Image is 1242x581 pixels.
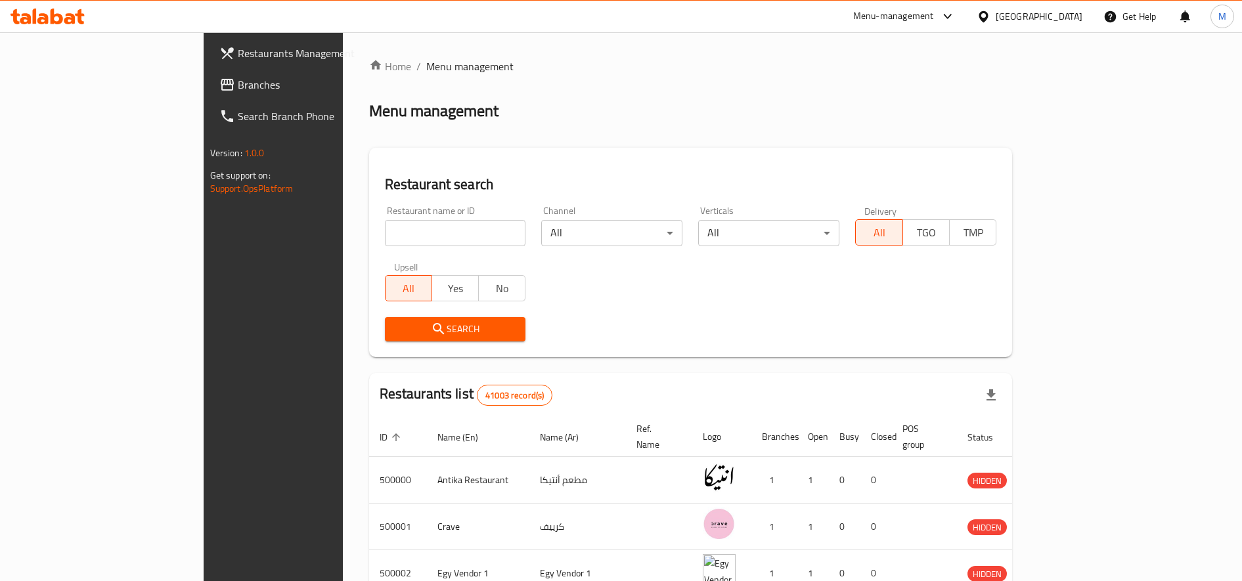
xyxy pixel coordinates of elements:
span: M [1218,9,1226,24]
li: / [416,58,421,74]
span: Version: [210,144,242,161]
span: TGO [908,223,944,242]
nav: breadcrumb [369,58,1013,74]
td: كرييف [529,504,626,550]
div: Menu-management [853,9,934,24]
button: Search [385,317,526,341]
td: 1 [797,504,829,550]
a: Support.OpsPlatform [210,180,294,197]
a: Branches [209,69,411,100]
div: All [541,220,682,246]
span: Yes [437,279,474,298]
button: TGO [902,219,950,246]
td: 1 [751,504,797,550]
span: ID [380,429,405,445]
img: Antika Restaurant [703,461,736,494]
td: 0 [860,504,892,550]
span: Name (En) [437,429,495,445]
div: Total records count [477,385,552,406]
span: Menu management [426,58,514,74]
span: Status [967,429,1010,445]
div: [GEOGRAPHIC_DATA] [996,9,1082,24]
span: Branches [238,77,401,93]
img: Crave [703,507,736,540]
input: Search for restaurant name or ID.. [385,220,526,246]
th: Closed [860,417,892,457]
span: Ref. Name [636,421,676,452]
span: 41003 record(s) [477,389,552,402]
span: POS group [902,421,941,452]
div: All [698,220,839,246]
span: No [484,279,520,298]
th: Branches [751,417,797,457]
span: All [861,223,897,242]
a: Restaurants Management [209,37,411,69]
span: 1.0.0 [244,144,265,161]
span: Get support on: [210,167,271,184]
th: Logo [692,417,751,457]
td: Antika Restaurant [427,457,529,504]
td: 1 [797,457,829,504]
div: HIDDEN [967,473,1007,488]
span: TMP [955,223,991,242]
th: Busy [829,417,860,457]
span: HIDDEN [967,520,1007,535]
h2: Menu management [369,100,499,121]
span: Name (Ar) [540,429,596,445]
th: Open [797,417,829,457]
button: TMP [949,219,996,246]
h2: Restaurants list [380,384,553,406]
button: All [385,275,432,301]
button: No [478,275,525,301]
h2: Restaurant search [385,175,997,194]
span: All [391,279,427,298]
span: Search [395,321,516,337]
button: All [855,219,902,246]
td: 0 [860,457,892,504]
td: 0 [829,504,860,550]
span: Restaurants Management [238,45,401,61]
label: Delivery [864,206,897,215]
span: Search Branch Phone [238,108,401,124]
td: 0 [829,457,860,504]
td: مطعم أنتيكا [529,457,626,504]
label: Upsell [394,262,418,271]
span: HIDDEN [967,473,1007,488]
td: Crave [427,504,529,550]
a: Search Branch Phone [209,100,411,132]
td: 1 [751,457,797,504]
div: Export file [975,379,1007,411]
button: Yes [432,275,479,301]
